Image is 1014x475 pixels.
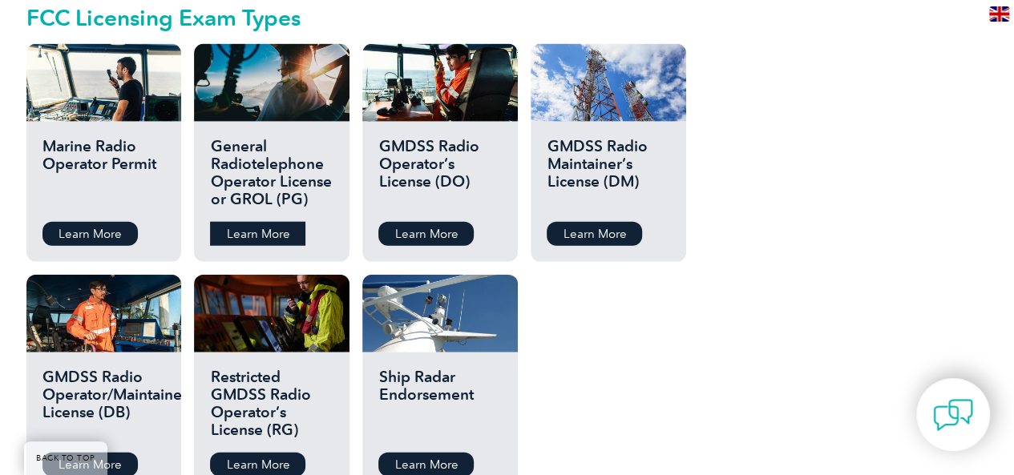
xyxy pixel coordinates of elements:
h2: GMDSS Radio Maintainer’s License (DM) [547,138,669,210]
a: BACK TO TOP [24,441,107,475]
h2: FCC Licensing Exam Types [26,5,700,30]
a: Learn More [378,222,474,246]
h2: GMDSS Radio Operator’s License (DO) [378,138,501,210]
h2: Restricted GMDSS Radio Operator’s License (RG) [210,368,333,441]
h2: General Radiotelephone Operator License or GROL (PG) [210,138,333,210]
h2: GMDSS Radio Operator/Maintainer License (DB) [42,368,165,441]
a: Learn More [42,222,138,246]
a: Learn More [210,222,305,246]
h2: Marine Radio Operator Permit [42,138,165,210]
a: Learn More [547,222,642,246]
img: en [989,6,1009,22]
img: contact-chat.png [933,395,973,435]
h2: Ship Radar Endorsement [378,368,501,441]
